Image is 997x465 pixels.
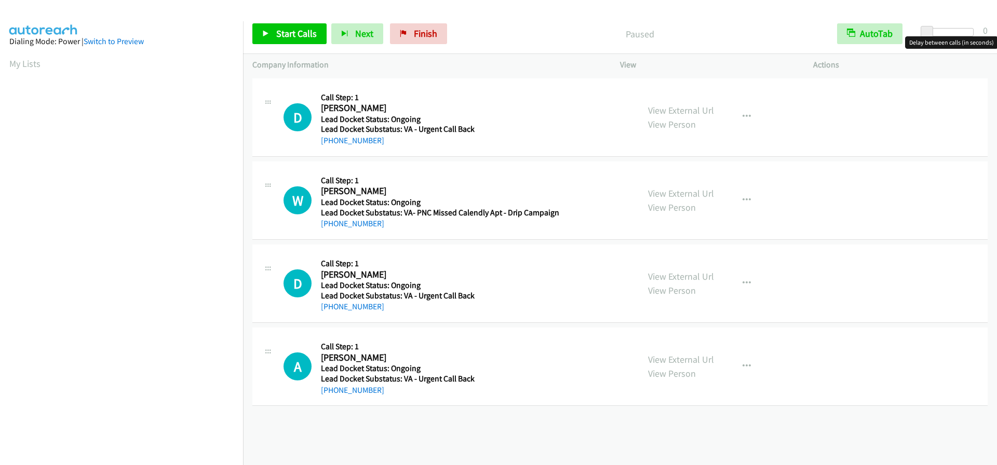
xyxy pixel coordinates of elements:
[321,185,556,197] h2: [PERSON_NAME]
[252,23,327,44] a: Start Calls
[321,385,384,395] a: [PHONE_NUMBER]
[620,59,794,71] p: View
[648,104,714,116] a: View External Url
[648,118,696,130] a: View Person
[284,103,312,131] div: The call is yet to be attempted
[321,218,384,228] a: [PHONE_NUMBER]
[252,59,601,71] p: Company Information
[321,363,556,374] h5: Lead Docket Status: Ongoing
[414,28,437,39] span: Finish
[648,270,714,282] a: View External Url
[648,353,714,365] a: View External Url
[321,302,384,311] a: [PHONE_NUMBER]
[648,201,696,213] a: View Person
[321,114,556,125] h5: Lead Docket Status: Ongoing
[813,59,988,71] p: Actions
[648,284,696,296] a: View Person
[321,197,559,208] h5: Lead Docket Status: Ongoing
[276,28,317,39] span: Start Calls
[284,352,312,380] div: The call is yet to be attempted
[321,102,556,114] h2: [PERSON_NAME]
[284,352,312,380] h1: A
[84,36,144,46] a: Switch to Preview
[321,208,559,218] h5: Lead Docket Substatus: VA- PNC Missed Calendly Apt - Drip Campaign
[9,58,41,70] a: My Lists
[9,35,234,48] div: Dialing Mode: Power |
[321,374,556,384] h5: Lead Docket Substatus: VA - Urgent Call Back
[355,28,373,39] span: Next
[648,187,714,199] a: View External Url
[321,341,556,352] h5: Call Step: 1
[321,175,559,186] h5: Call Step: 1
[837,23,902,44] button: AutoTab
[648,367,696,379] a: View Person
[321,352,556,364] h2: [PERSON_NAME]
[321,258,556,269] h5: Call Step: 1
[284,186,312,214] h1: W
[284,269,312,297] div: The call is yet to be attempted
[331,23,383,44] button: Next
[390,23,447,44] a: Finish
[284,103,312,131] h1: D
[321,124,556,134] h5: Lead Docket Substatus: VA - Urgent Call Back
[321,280,556,291] h5: Lead Docket Status: Ongoing
[983,23,988,37] div: 0
[284,186,312,214] div: The call is yet to be attempted
[321,291,556,301] h5: Lead Docket Substatus: VA - Urgent Call Back
[321,92,556,103] h5: Call Step: 1
[321,269,556,281] h2: [PERSON_NAME]
[284,269,312,297] h1: D
[461,27,818,41] p: Paused
[321,135,384,145] a: [PHONE_NUMBER]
